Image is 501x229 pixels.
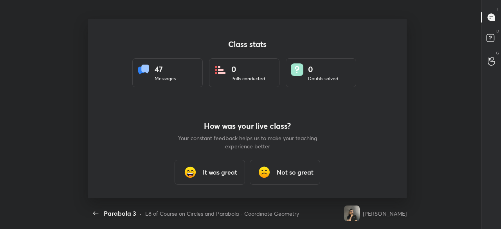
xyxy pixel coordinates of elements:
[177,121,318,131] h4: How was your live class?
[182,164,198,180] img: grinning_face_with_smiling_eyes_cmp.gif
[291,63,303,76] img: doubts.8a449be9.svg
[496,50,499,56] p: G
[497,6,499,12] p: T
[308,63,338,75] div: 0
[155,63,176,75] div: 47
[496,28,499,34] p: D
[203,168,237,177] h3: It was great
[308,75,338,82] div: Doubts solved
[231,63,265,75] div: 0
[132,40,362,49] h4: Class stats
[231,75,265,82] div: Polls conducted
[363,209,407,218] div: [PERSON_NAME]
[104,209,136,218] div: Parabola 3
[344,206,360,221] img: 518721ee46394fa1bc4d5539d7907d7d.jpg
[155,75,176,82] div: Messages
[139,209,142,218] div: •
[256,164,272,180] img: frowning_face_cmp.gif
[277,168,314,177] h3: Not so great
[145,209,299,218] div: L8 of Course on Circles and Parabola - Coordinate Geometry
[214,63,227,76] img: statsPoll.b571884d.svg
[137,63,150,76] img: statsMessages.856aad98.svg
[177,134,318,150] p: Your constant feedback helps us to make your teaching experience better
